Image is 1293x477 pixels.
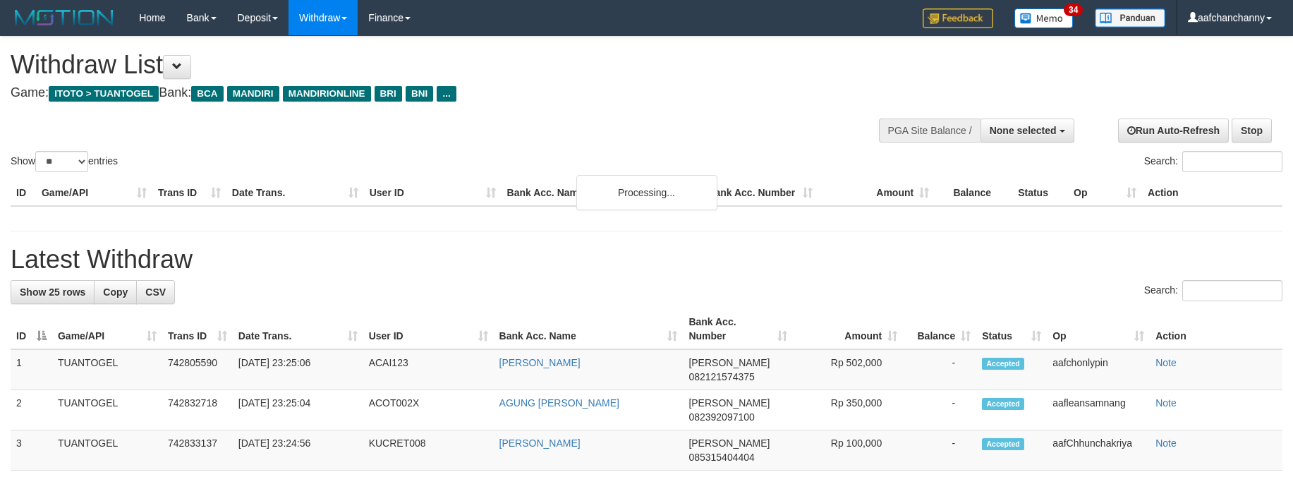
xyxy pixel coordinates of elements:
[20,286,85,298] span: Show 25 rows
[576,175,717,210] div: Processing...
[793,430,903,471] td: Rp 100,000
[1155,397,1177,409] a: Note
[903,309,976,349] th: Balance: activate to sort column ascending
[818,180,935,206] th: Amount
[688,437,770,449] span: [PERSON_NAME]
[981,119,1074,143] button: None selected
[152,180,226,206] th: Trans ID
[688,411,754,423] span: Copy 082392097100 to clipboard
[363,309,494,349] th: User ID: activate to sort column ascending
[935,180,1012,206] th: Balance
[903,349,976,390] td: -
[982,398,1024,410] span: Accepted
[1012,180,1068,206] th: Status
[1095,8,1165,28] img: panduan.png
[1182,280,1282,301] input: Search:
[1014,8,1074,28] img: Button%20Memo.svg
[364,180,502,206] th: User ID
[162,390,233,430] td: 742832718
[233,390,363,430] td: [DATE] 23:25:04
[11,246,1282,274] h1: Latest Withdraw
[406,86,433,102] span: BNI
[903,390,976,430] td: -
[1232,119,1272,143] a: Stop
[103,286,128,298] span: Copy
[1118,119,1229,143] a: Run Auto-Refresh
[136,280,175,304] a: CSV
[494,309,684,349] th: Bank Acc. Name: activate to sort column ascending
[11,280,95,304] a: Show 25 rows
[162,430,233,471] td: 742833137
[11,309,52,349] th: ID: activate to sort column descending
[903,430,976,471] td: -
[879,119,981,143] div: PGA Site Balance /
[11,86,848,100] h4: Game: Bank:
[233,349,363,390] td: [DATE] 23:25:06
[11,180,36,206] th: ID
[1144,280,1282,301] label: Search:
[688,357,770,368] span: [PERSON_NAME]
[688,397,770,409] span: [PERSON_NAME]
[1047,430,1150,471] td: aafChhunchakriya
[11,151,118,172] label: Show entries
[688,452,754,463] span: Copy 085315404404 to clipboard
[499,397,619,409] a: AGUNG [PERSON_NAME]
[49,86,159,102] span: ITOTO > TUANTOGEL
[1047,390,1150,430] td: aafleansamnang
[1064,4,1083,16] span: 34
[1047,309,1150,349] th: Op: activate to sort column ascending
[793,390,903,430] td: Rp 350,000
[1047,349,1150,390] td: aafchonlypin
[437,86,456,102] span: ...
[363,430,494,471] td: KUCRET008
[162,349,233,390] td: 742805590
[363,349,494,390] td: ACAI123
[499,357,581,368] a: [PERSON_NAME]
[702,180,818,206] th: Bank Acc. Number
[499,437,581,449] a: [PERSON_NAME]
[683,309,793,349] th: Bank Acc. Number: activate to sort column ascending
[35,151,88,172] select: Showentries
[982,358,1024,370] span: Accepted
[11,390,52,430] td: 2
[1142,180,1282,206] th: Action
[1155,437,1177,449] a: Note
[1150,309,1282,349] th: Action
[982,438,1024,450] span: Accepted
[1068,180,1142,206] th: Op
[52,309,162,349] th: Game/API: activate to sort column ascending
[11,51,848,79] h1: Withdraw List
[36,180,152,206] th: Game/API
[502,180,703,206] th: Bank Acc. Name
[1144,151,1282,172] label: Search:
[94,280,137,304] a: Copy
[145,286,166,298] span: CSV
[52,349,162,390] td: TUANTOGEL
[11,430,52,471] td: 3
[1182,151,1282,172] input: Search:
[226,180,364,206] th: Date Trans.
[990,125,1057,136] span: None selected
[162,309,233,349] th: Trans ID: activate to sort column ascending
[52,390,162,430] td: TUANTOGEL
[976,309,1047,349] th: Status: activate to sort column ascending
[793,309,903,349] th: Amount: activate to sort column ascending
[375,86,402,102] span: BRI
[233,309,363,349] th: Date Trans.: activate to sort column ascending
[688,371,754,382] span: Copy 082121574375 to clipboard
[227,86,279,102] span: MANDIRI
[233,430,363,471] td: [DATE] 23:24:56
[283,86,371,102] span: MANDIRIONLINE
[1155,357,1177,368] a: Note
[363,390,494,430] td: ACOT002X
[11,7,118,28] img: MOTION_logo.png
[793,349,903,390] td: Rp 502,000
[191,86,223,102] span: BCA
[52,430,162,471] td: TUANTOGEL
[11,349,52,390] td: 1
[923,8,993,28] img: Feedback.jpg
